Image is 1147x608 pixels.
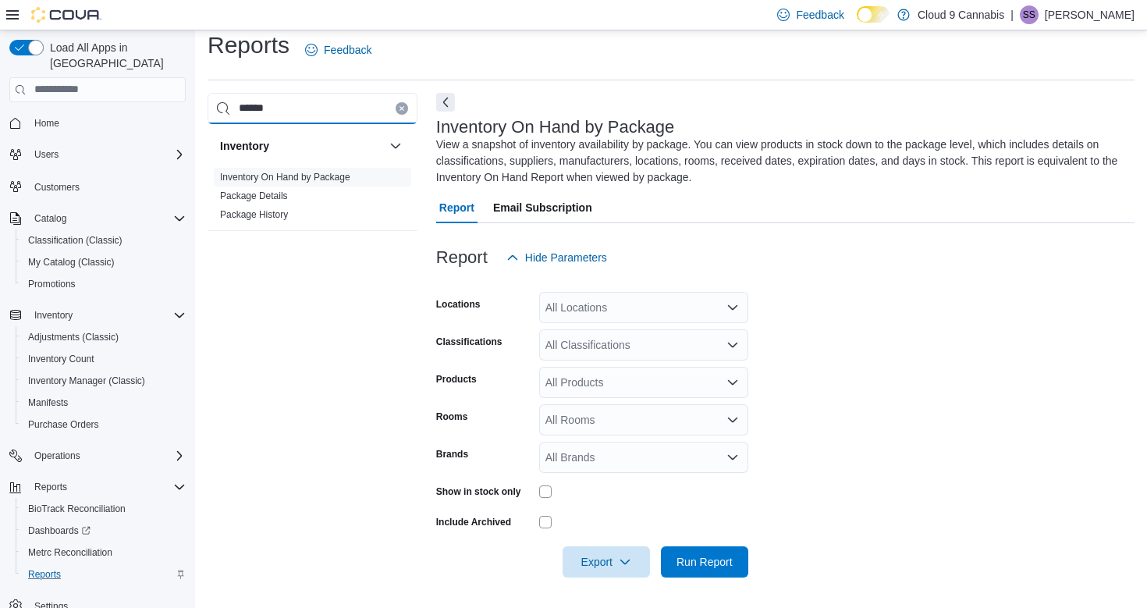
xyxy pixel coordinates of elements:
[299,34,378,66] a: Feedback
[28,234,123,247] span: Classification (Classic)
[28,503,126,515] span: BioTrack Reconciliation
[28,353,94,365] span: Inventory Count
[34,450,80,462] span: Operations
[28,568,61,581] span: Reports
[28,178,86,197] a: Customers
[493,192,592,223] span: Email Subscription
[34,212,66,225] span: Catalog
[22,500,132,518] a: BioTrack Reconciliation
[16,229,192,251] button: Classification (Classic)
[661,546,748,578] button: Run Report
[726,376,739,389] button: Open list of options
[28,478,73,496] button: Reports
[220,138,383,154] button: Inventory
[16,251,192,273] button: My Catalog (Classic)
[563,546,650,578] button: Export
[28,209,186,228] span: Catalog
[34,148,59,161] span: Users
[16,273,192,295] button: Promotions
[22,415,105,434] a: Purchase Orders
[436,298,481,311] label: Locations
[500,242,613,273] button: Hide Parameters
[34,117,59,130] span: Home
[3,175,192,197] button: Customers
[28,375,145,387] span: Inventory Manager (Classic)
[436,485,521,498] label: Show in stock only
[28,478,186,496] span: Reports
[28,446,186,465] span: Operations
[22,543,119,562] a: Metrc Reconciliation
[22,253,186,272] span: My Catalog (Classic)
[34,309,73,322] span: Inventory
[28,418,99,431] span: Purchase Orders
[1045,5,1135,24] p: [PERSON_NAME]
[436,118,675,137] h3: Inventory On Hand by Package
[34,181,80,194] span: Customers
[3,445,192,467] button: Operations
[220,138,269,154] h3: Inventory
[28,209,73,228] button: Catalog
[436,373,477,386] label: Products
[436,448,468,460] label: Brands
[28,145,65,164] button: Users
[918,5,1004,24] p: Cloud 9 Cannabis
[1020,5,1039,24] div: Sarbjot Singh
[28,524,91,537] span: Dashboards
[16,498,192,520] button: BioTrack Reconciliation
[22,565,186,584] span: Reports
[31,7,101,23] img: Cova
[22,253,121,272] a: My Catalog (Classic)
[28,145,186,164] span: Users
[3,304,192,326] button: Inventory
[324,42,371,58] span: Feedback
[22,543,186,562] span: Metrc Reconciliation
[1010,5,1014,24] p: |
[22,275,186,293] span: Promotions
[16,348,192,370] button: Inventory Count
[22,521,97,540] a: Dashboards
[3,112,192,134] button: Home
[44,40,186,71] span: Load All Apps in [GEOGRAPHIC_DATA]
[436,93,455,112] button: Next
[436,137,1127,186] div: View a snapshot of inventory availability by package. You can view products in stock down to the ...
[3,144,192,165] button: Users
[28,114,66,133] a: Home
[28,396,68,409] span: Manifests
[436,516,511,528] label: Include Archived
[22,565,67,584] a: Reports
[28,446,87,465] button: Operations
[22,393,186,412] span: Manifests
[220,172,350,183] a: Inventory On Hand by Package
[22,350,101,368] a: Inventory Count
[1023,5,1035,24] span: SS
[726,451,739,464] button: Open list of options
[22,231,186,250] span: Classification (Classic)
[3,208,192,229] button: Catalog
[16,370,192,392] button: Inventory Manager (Classic)
[28,256,115,268] span: My Catalog (Classic)
[439,192,474,223] span: Report
[16,414,192,436] button: Purchase Orders
[220,190,288,201] a: Package Details
[386,137,405,155] button: Inventory
[22,415,186,434] span: Purchase Orders
[16,564,192,585] button: Reports
[436,248,488,267] h3: Report
[436,336,502,348] label: Classifications
[396,102,408,115] button: Clear input
[208,168,417,230] div: Inventory
[16,542,192,564] button: Metrc Reconciliation
[726,339,739,351] button: Open list of options
[16,392,192,414] button: Manifests
[22,500,186,518] span: BioTrack Reconciliation
[22,521,186,540] span: Dashboards
[572,546,641,578] span: Export
[22,350,186,368] span: Inventory Count
[34,481,67,493] span: Reports
[857,6,890,23] input: Dark Mode
[22,372,186,390] span: Inventory Manager (Classic)
[726,301,739,314] button: Open list of options
[3,476,192,498] button: Reports
[16,326,192,348] button: Adjustments (Classic)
